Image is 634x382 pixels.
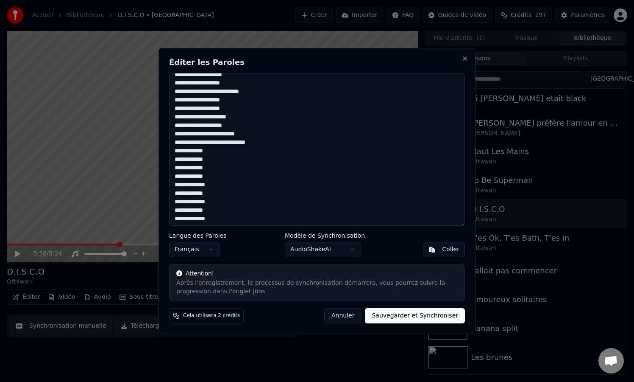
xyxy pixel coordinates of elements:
[365,308,465,323] button: Sauvegarder et Synchroniser
[169,233,227,239] label: Langue des Paroles
[324,308,361,323] button: Annuler
[183,312,240,319] span: Cela utilisera 2 crédits
[423,242,465,257] button: Coller
[176,270,458,278] div: Attention!
[442,245,459,254] div: Coller
[169,59,465,66] h2: Éditer les Paroles
[176,279,458,296] div: Après l'enregistrement, le processus de synchronisation démarrera, vous pourrez suivre la progres...
[285,233,365,239] label: Modèle de Synchronisation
